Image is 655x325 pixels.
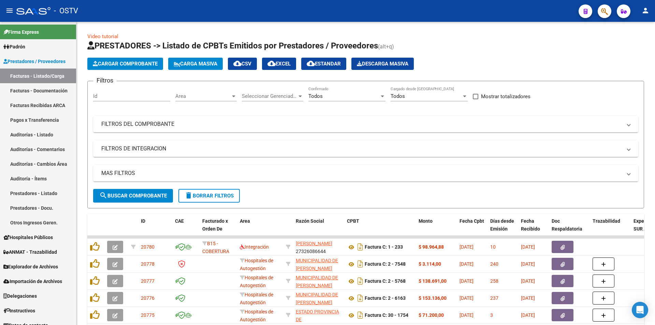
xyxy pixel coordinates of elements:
div: 30999001552 [296,257,341,271]
span: Area [240,218,250,224]
button: Cargar Comprobante [87,58,163,70]
span: [DATE] [460,244,474,250]
span: [DATE] [460,278,474,284]
strong: Factura C: 2 - 5768 [365,279,406,284]
span: PRESTADORES -> Listado de CPBTs Emitidos por Prestadores / Proveedores [87,41,378,50]
div: 27326086644 [296,240,341,254]
span: Días desde Emisión [490,218,514,232]
span: [DATE] [521,278,535,284]
span: 240 [490,261,498,267]
button: Buscar Comprobante [93,189,173,203]
span: 20776 [141,295,155,301]
span: Hospitales de Autogestión [240,275,273,288]
span: Hospitales de Autogestión [240,258,273,271]
strong: Factura C: 1 - 233 [365,245,403,250]
div: 30999001552 [296,274,341,288]
mat-expansion-panel-header: FILTROS DEL COMPROBANTE [93,116,638,132]
mat-icon: menu [5,6,14,15]
mat-expansion-panel-header: MAS FILTROS [93,165,638,181]
datatable-header-cell: Razón Social [293,214,344,244]
app-download-masive: Descarga masiva de comprobantes (adjuntos) [351,58,414,70]
span: Trazabilidad [593,218,620,224]
strong: Factura C: 2 - 7548 [365,262,406,267]
mat-icon: delete [185,191,193,200]
span: EXCEL [267,61,291,67]
span: Todos [391,93,405,99]
span: Buscar Comprobante [99,193,167,199]
span: MUNICIPALIDAD DE [PERSON_NAME] [296,258,338,271]
datatable-header-cell: Días desde Emisión [487,214,518,244]
span: CSV [233,61,251,67]
span: Seleccionar Gerenciador [242,93,297,99]
span: Hospitales de Autogestión [240,309,273,322]
span: Instructivos [3,307,35,314]
span: Fecha Cpbt [460,218,484,224]
span: B15 - COBERTURA DE SALUD S.A. (Boreal) [202,241,233,269]
strong: $ 138.691,00 [419,278,447,284]
button: Borrar Filtros [178,189,240,203]
span: Razón Social [296,218,324,224]
mat-panel-title: FILTROS DE INTEGRACION [101,145,622,152]
span: Padrón [3,43,25,50]
datatable-header-cell: ID [138,214,172,244]
datatable-header-cell: Fecha Recibido [518,214,549,244]
strong: Factura C: 30 - 1754 [365,313,408,318]
span: Delegaciones [3,292,37,300]
datatable-header-cell: Fecha Cpbt [457,214,487,244]
mat-expansion-panel-header: FILTROS DE INTEGRACION [93,141,638,157]
span: [PERSON_NAME] [296,241,332,246]
datatable-header-cell: Facturado x Orden De [200,214,237,244]
datatable-header-cell: Trazabilidad [590,214,631,244]
div: 30673377544 [296,308,341,322]
span: 20778 [141,261,155,267]
span: MUNICIPALIDAD DE [PERSON_NAME] [296,292,338,305]
span: Firma Express [3,28,39,36]
span: Hospitales de Autogestión [240,292,273,305]
span: (alt+q) [378,43,394,50]
span: Monto [419,218,433,224]
mat-icon: person [641,6,650,15]
button: Estandar [301,58,346,70]
span: Fecha Recibido [521,218,540,232]
span: Carga Masiva [174,61,217,67]
datatable-header-cell: Area [237,214,283,244]
button: CSV [228,58,257,70]
span: 20775 [141,312,155,318]
span: Descarga Masiva [357,61,408,67]
i: Descargar documento [356,258,365,269]
i: Descargar documento [356,310,365,321]
span: ANMAT - Trazabilidad [3,248,57,256]
i: Descargar documento [356,293,365,304]
span: Todos [308,93,323,99]
span: 237 [490,295,498,301]
span: Borrar Filtros [185,193,234,199]
datatable-header-cell: CAE [172,214,200,244]
mat-icon: cloud_download [233,59,242,68]
span: [DATE] [521,312,535,318]
span: - OSTV [54,3,78,18]
span: 20777 [141,278,155,284]
span: Integración [240,244,269,250]
span: Facturado x Orden De [202,218,228,232]
span: 3 [490,312,493,318]
div: Open Intercom Messenger [632,302,648,318]
datatable-header-cell: CPBT [344,214,416,244]
span: ID [141,218,145,224]
span: [DATE] [460,261,474,267]
a: Video tutorial [87,33,118,40]
span: Doc Respaldatoria [552,218,582,232]
span: Cargar Comprobante [93,61,158,67]
datatable-header-cell: Doc Respaldatoria [549,214,590,244]
i: Descargar documento [356,276,365,286]
span: CAE [175,218,184,224]
mat-icon: cloud_download [267,59,276,68]
span: Estandar [307,61,341,67]
button: Descarga Masiva [351,58,414,70]
h3: Filtros [93,76,117,85]
span: [DATE] [521,261,535,267]
span: [DATE] [521,244,535,250]
div: 30999001552 [296,291,341,305]
mat-icon: search [99,191,107,200]
mat-panel-title: MAS FILTROS [101,169,622,177]
button: EXCEL [262,58,296,70]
